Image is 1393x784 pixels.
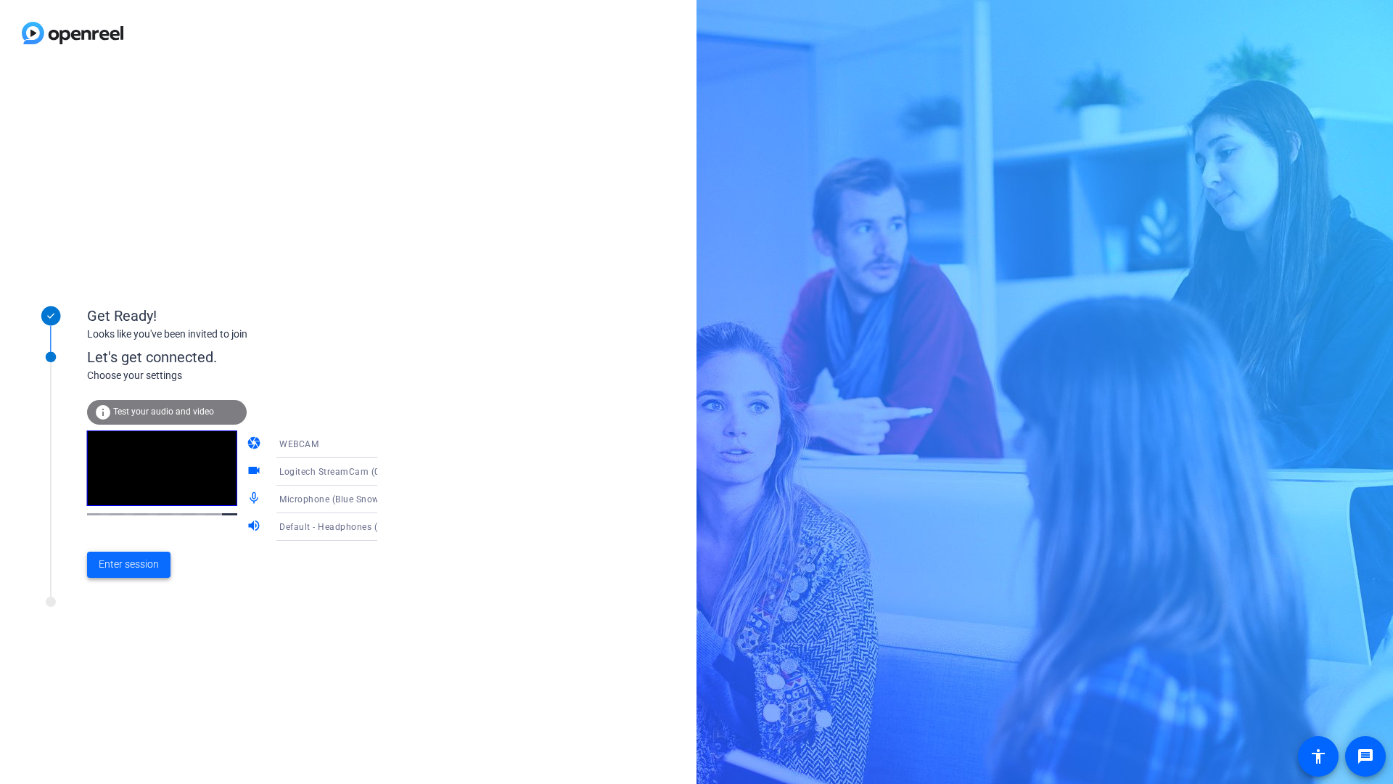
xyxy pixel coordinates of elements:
[279,439,319,449] span: WEBCAM
[99,557,159,572] span: Enter session
[279,465,424,477] span: Logitech StreamCam (046d:0893)
[87,552,170,578] button: Enter session
[247,463,264,481] mat-icon: videocam
[1357,748,1374,765] mat-icon: message
[279,493,456,505] span: Microphone (Blue Snowball ) (0d8c:0005)
[94,404,112,421] mat-icon: info
[87,346,407,368] div: Let's get connected.
[113,407,214,417] span: Test your audio and video
[87,368,407,383] div: Choose your settings
[247,518,264,536] mat-icon: volume_up
[1310,748,1327,765] mat-icon: accessibility
[87,327,377,342] div: Looks like you've been invited to join
[87,305,377,327] div: Get Ready!
[279,520,451,532] span: Default - Headphones (Realtek(R) Audio)
[247,436,264,453] mat-icon: camera
[247,491,264,508] mat-icon: mic_none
